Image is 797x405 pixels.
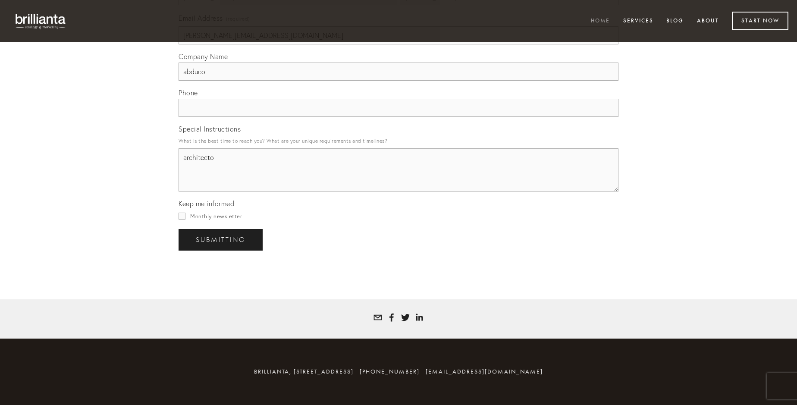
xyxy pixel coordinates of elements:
span: Monthly newsletter [190,213,242,220]
p: What is the best time to reach you? What are your unique requirements and timelines? [179,135,618,147]
a: tatyana@brillianta.com [373,313,382,322]
span: Submitting [196,236,245,244]
span: brillianta, [STREET_ADDRESS] [254,368,354,375]
a: Home [585,14,615,28]
span: [PHONE_NUMBER] [360,368,420,375]
a: Tatyana Bolotnikov White [387,313,396,322]
input: Monthly newsletter [179,213,185,220]
a: About [691,14,725,28]
span: Keep me informed [179,199,234,208]
a: Tatyana White [415,313,424,322]
img: brillianta - research, strategy, marketing [9,9,73,34]
a: Start Now [732,12,788,30]
span: Special Instructions [179,125,241,133]
span: Phone [179,88,198,97]
textarea: architecto [179,148,618,192]
button: SubmittingSubmitting [179,229,263,251]
a: Blog [661,14,689,28]
a: Services [618,14,659,28]
a: [EMAIL_ADDRESS][DOMAIN_NAME] [426,368,543,375]
a: Tatyana White [401,313,410,322]
span: Company Name [179,52,228,61]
